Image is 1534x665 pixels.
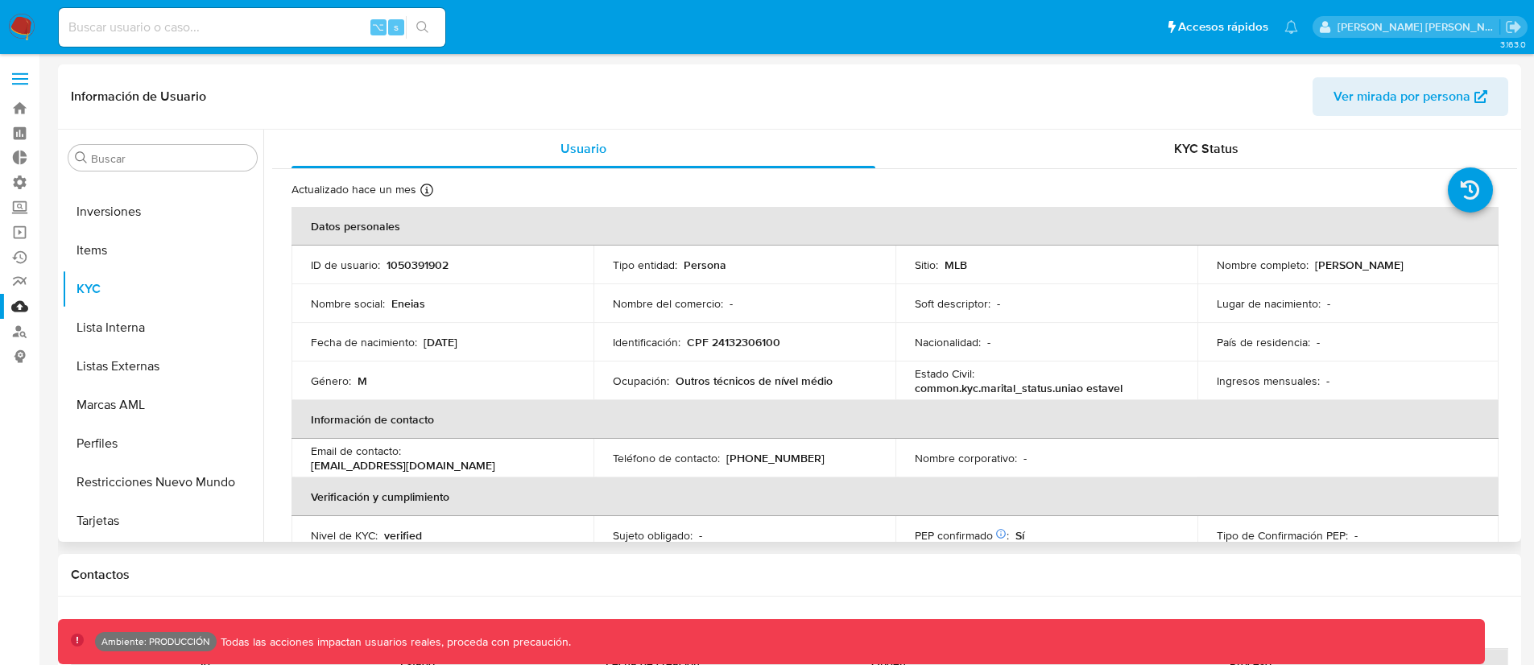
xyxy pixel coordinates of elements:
[311,335,417,349] p: Fecha de nacimiento :
[987,335,990,349] p: -
[613,258,677,272] p: Tipo entidad :
[613,451,720,465] p: Teléfono de contacto :
[1284,20,1298,34] a: Notificaciones
[1217,374,1320,388] p: Ingresos mensuales :
[62,231,263,270] button: Items
[1327,296,1330,311] p: -
[1217,296,1321,311] p: Lugar de nacimiento :
[71,89,206,105] h1: Información de Usuario
[699,528,702,543] p: -
[1015,528,1024,543] p: Sí
[372,19,384,35] span: ⌥
[62,308,263,347] button: Lista Interna
[1217,528,1348,543] p: Tipo de Confirmación PEP :
[311,528,378,543] p: Nivel de KYC :
[62,192,263,231] button: Inversiones
[1315,258,1404,272] p: [PERSON_NAME]
[311,374,351,388] p: Género :
[311,296,385,311] p: Nombre social :
[391,296,425,311] p: Eneias
[676,374,833,388] p: Outros técnicos de nível médio
[997,296,1000,311] p: -
[311,258,380,272] p: ID de usuario :
[684,258,726,272] p: Persona
[75,151,88,164] button: Buscar
[1354,528,1358,543] p: -
[387,258,449,272] p: 1050391902
[915,451,1017,465] p: Nombre corporativo :
[292,207,1499,246] th: Datos personales
[945,258,967,272] p: MLB
[101,638,210,645] p: Ambiente: PRODUCCIÓN
[424,335,457,349] p: [DATE]
[915,335,981,349] p: Nacionalidad :
[1217,335,1310,349] p: País de residencia :
[915,528,1009,543] p: PEP confirmado :
[311,444,401,458] p: Email de contacto :
[613,335,680,349] p: Identificación :
[915,258,938,272] p: Sitio :
[62,347,263,386] button: Listas Externas
[217,634,571,650] p: Todas las acciones impactan usuarios reales, proceda con precaución.
[915,381,1123,395] p: common.kyc.marital_status.uniao estavel
[915,366,974,381] p: Estado Civil :
[613,296,723,311] p: Nombre del comercio :
[311,458,495,473] p: [EMAIL_ADDRESS][DOMAIN_NAME]
[59,17,445,38] input: Buscar usuario o caso...
[1338,19,1500,35] p: victor.david@mercadolibre.com.co
[1217,258,1309,272] p: Nombre completo :
[613,374,669,388] p: Ocupación :
[613,528,693,543] p: Sujeto obligado :
[62,502,263,540] button: Tarjetas
[384,528,422,543] p: verified
[915,296,990,311] p: Soft descriptor :
[62,386,263,424] button: Marcas AML
[560,139,606,158] span: Usuario
[1505,19,1522,35] a: Salir
[1313,77,1508,116] button: Ver mirada por persona
[91,151,250,166] input: Buscar
[1023,451,1027,465] p: -
[406,16,439,39] button: search-icon
[687,335,780,349] p: CPF 24132306100
[292,477,1499,516] th: Verificación y cumplimiento
[1333,77,1470,116] span: Ver mirada por persona
[62,463,263,502] button: Restricciones Nuevo Mundo
[292,182,416,197] p: Actualizado hace un mes
[1317,335,1320,349] p: -
[62,424,263,463] button: Perfiles
[394,19,399,35] span: s
[71,567,1508,583] h1: Contactos
[726,451,825,465] p: [PHONE_NUMBER]
[1326,374,1329,388] p: -
[730,296,733,311] p: -
[62,270,263,308] button: KYC
[1178,19,1268,35] span: Accesos rápidos
[358,374,367,388] p: M
[1174,139,1238,158] span: KYC Status
[292,400,1499,439] th: Información de contacto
